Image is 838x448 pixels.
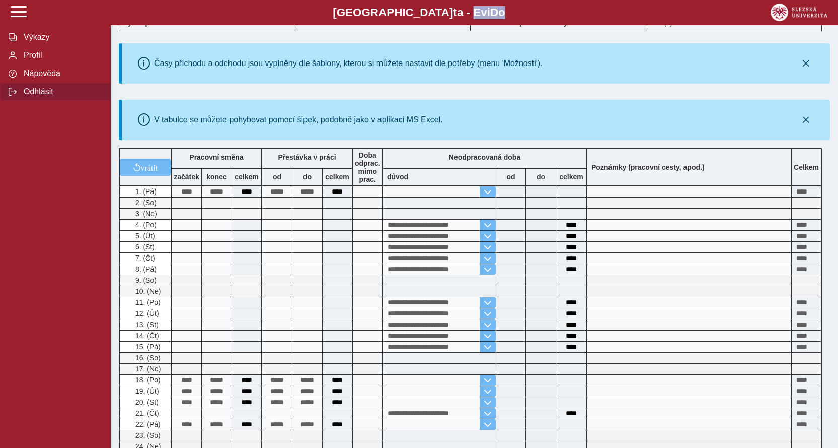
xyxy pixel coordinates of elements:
[202,173,232,181] b: konec
[453,6,456,19] span: t
[133,354,161,362] span: 16. (So)
[133,210,157,218] span: 3. (Ne)
[133,287,161,295] span: 10. (Ne)
[133,232,155,240] span: 5. (Út)
[133,298,161,306] span: 11. (Po)
[526,173,556,181] b: do
[133,265,157,273] span: 8. (Pá)
[154,115,443,124] div: V tabulce se můžete pohybovat pomocí šipek, podobně jako v aplikaci MS Excel.
[449,153,520,161] b: Neodpracovaná doba
[133,276,157,284] span: 9. (So)
[490,6,498,19] span: D
[278,153,336,161] b: Přestávka v práci
[133,199,157,207] span: 2. (So)
[133,409,159,417] span: 21. (Čt)
[133,365,161,373] span: 17. (Ne)
[30,6,808,19] b: [GEOGRAPHIC_DATA] a - Evi
[133,309,159,317] span: 12. (Út)
[133,387,159,395] span: 19. (Út)
[133,420,161,428] span: 22. (Pá)
[556,173,586,181] b: celkem
[21,69,102,78] span: Nápověda
[133,398,159,406] span: 20. (St)
[154,59,543,68] div: Časy příchodu a odchodu jsou vyplněny dle šablony, kterou si můžete nastavit dle potřeby (menu 'M...
[496,173,525,181] b: od
[387,173,408,181] b: důvod
[172,173,201,181] b: začátek
[587,163,709,171] b: Poznámky (pracovní cesty, apod.)
[21,87,102,96] span: Odhlásit
[21,33,102,42] span: Výkazy
[141,163,158,171] span: vrátit
[133,187,157,196] span: 1. (Pá)
[498,6,505,19] span: o
[794,163,819,171] b: Celkem
[133,321,159,329] span: 13. (St)
[133,376,161,384] span: 18. (Po)
[323,173,352,181] b: celkem
[189,153,243,161] b: Pracovní směna
[133,243,155,251] span: 6. (St)
[771,4,827,21] img: logo_web_su.png
[133,221,157,229] span: 4. (Po)
[292,173,322,181] b: do
[133,254,155,262] span: 7. (Čt)
[232,173,261,181] b: celkem
[133,431,161,439] span: 23. (So)
[355,151,380,183] b: Doba odprac. mimo prac.
[133,343,161,351] span: 15. (Pá)
[133,332,159,340] span: 14. (Čt)
[120,159,171,176] button: vrátit
[262,173,292,181] b: od
[21,51,102,60] span: Profil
